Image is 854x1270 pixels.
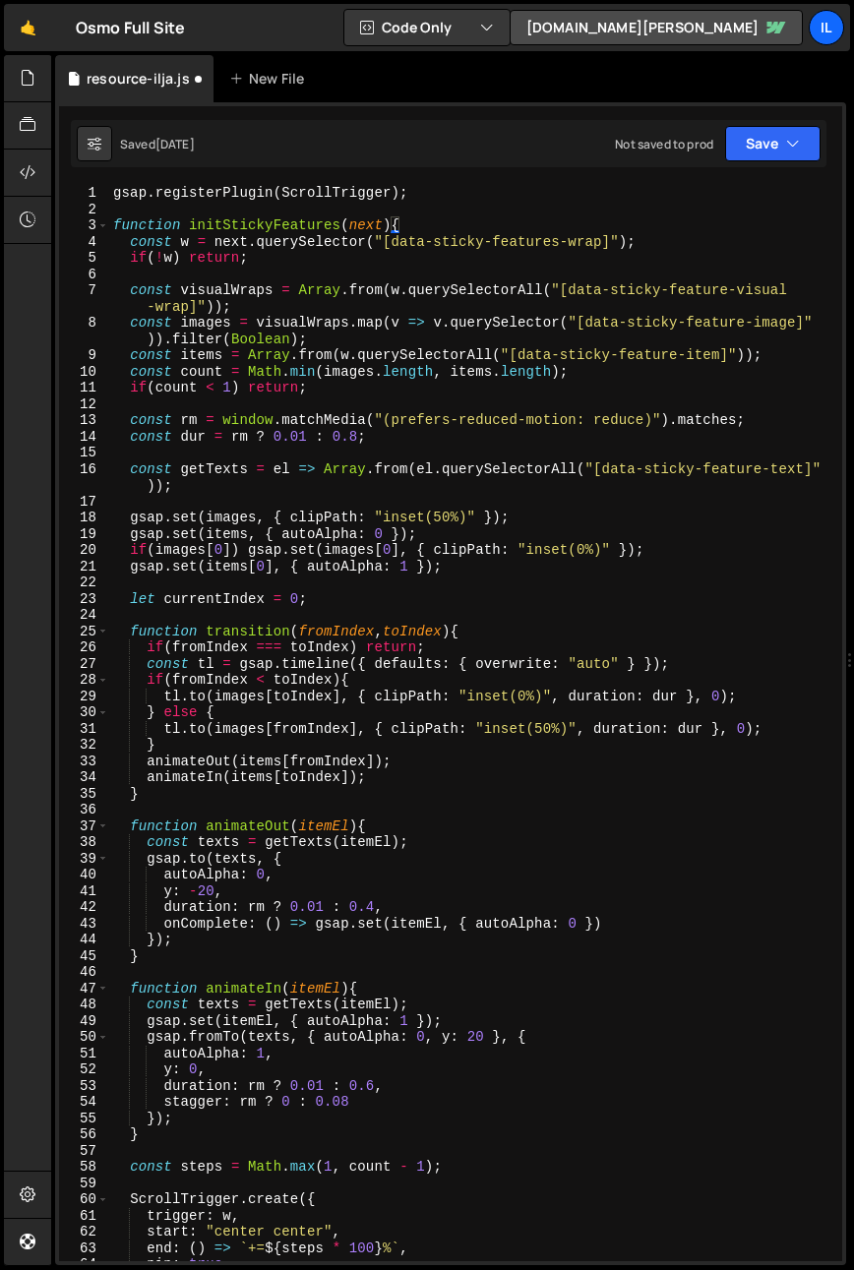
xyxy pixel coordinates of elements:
div: 23 [59,591,109,608]
div: 53 [59,1078,109,1095]
div: 17 [59,494,109,511]
div: 36 [59,802,109,818]
div: 2 [59,202,109,218]
div: Osmo Full Site [76,16,185,39]
div: 11 [59,380,109,396]
div: 35 [59,786,109,803]
a: Il [809,10,844,45]
div: 28 [59,672,109,689]
div: 15 [59,445,109,461]
div: 46 [59,964,109,981]
div: 40 [59,867,109,883]
div: 25 [59,624,109,640]
div: 41 [59,883,109,900]
div: 38 [59,834,109,851]
a: [DOMAIN_NAME][PERSON_NAME] [510,10,803,45]
div: Not saved to prod [615,136,713,152]
div: 59 [59,1176,109,1192]
div: 6 [59,267,109,283]
div: 9 [59,347,109,364]
a: 🤙 [4,4,52,51]
div: 50 [59,1029,109,1046]
div: 56 [59,1126,109,1143]
div: 34 [59,769,109,786]
div: 39 [59,851,109,868]
div: 33 [59,754,109,770]
div: 63 [59,1240,109,1257]
div: 19 [59,526,109,543]
div: 10 [59,364,109,381]
div: 44 [59,932,109,948]
div: 14 [59,429,109,446]
div: 62 [59,1224,109,1240]
div: 16 [59,461,109,494]
div: 20 [59,542,109,559]
div: 5 [59,250,109,267]
div: New File [229,69,312,89]
div: 58 [59,1159,109,1176]
div: 61 [59,1208,109,1225]
div: 32 [59,737,109,754]
div: 30 [59,704,109,721]
div: 1 [59,185,109,202]
div: 3 [59,217,109,234]
div: 48 [59,997,109,1013]
div: 51 [59,1046,109,1062]
div: 45 [59,948,109,965]
div: 29 [59,689,109,705]
div: 60 [59,1191,109,1208]
div: 18 [59,510,109,526]
div: 37 [59,818,109,835]
div: resource-ilja.js [87,69,190,89]
button: Save [725,126,821,161]
div: 31 [59,721,109,738]
div: [DATE] [155,136,195,152]
div: 57 [59,1143,109,1160]
div: 54 [59,1094,109,1111]
div: Saved [120,136,195,152]
div: 13 [59,412,109,429]
div: 47 [59,981,109,998]
div: 24 [59,607,109,624]
div: 4 [59,234,109,251]
div: 7 [59,282,109,315]
div: 43 [59,916,109,933]
button: Code Only [344,10,510,45]
div: 21 [59,559,109,575]
div: 49 [59,1013,109,1030]
div: 42 [59,899,109,916]
div: 52 [59,1061,109,1078]
div: 26 [59,639,109,656]
div: 8 [59,315,109,347]
div: 27 [59,656,109,673]
div: 22 [59,575,109,591]
div: 12 [59,396,109,413]
div: 55 [59,1111,109,1127]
